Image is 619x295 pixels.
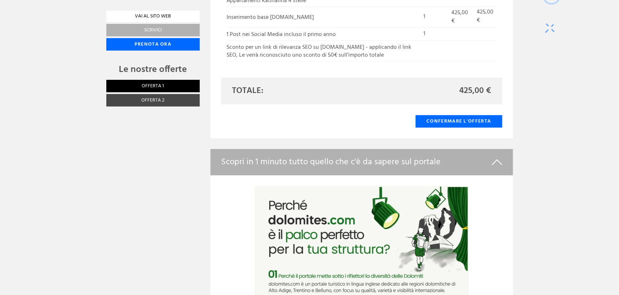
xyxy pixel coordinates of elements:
[106,24,200,36] a: Scrivici
[227,40,421,61] td: Sconto per un link di rilevanza SEO su [DOMAIN_NAME] - applicando il link SEO, Le verrà riconosci...
[460,85,492,97] span: 425,00 €
[210,149,513,175] div: Scopri in 1 minuto tutto quello che c'è da sapere sul portale
[141,96,164,104] span: Offerta 2
[106,63,200,76] div: Le nostre offerte
[416,115,502,128] a: Confermare l'offerta
[421,27,449,40] td: 1
[142,82,164,90] span: Offerta 1
[421,7,449,28] td: 1
[227,7,421,28] td: Inserimento base [DOMAIN_NAME]
[227,85,362,97] div: Totale:
[474,7,497,28] td: 425,00 €
[106,38,200,51] a: Prenota ora
[227,27,421,40] td: 1 Post nei Social Media incluso il primo anno
[106,11,200,22] a: Vai al sito web
[452,8,468,26] span: 425,00 €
